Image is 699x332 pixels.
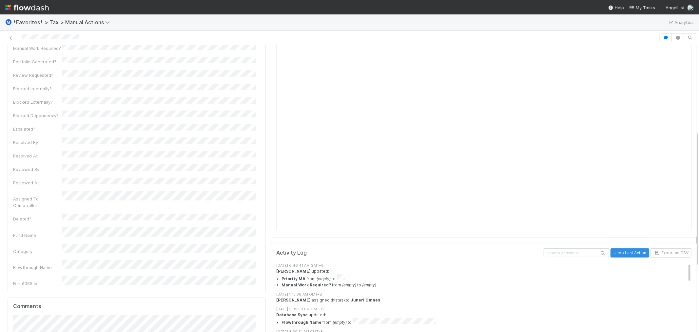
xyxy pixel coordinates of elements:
em: (empty) [362,282,377,287]
strong: Junerl Omnes [351,298,380,302]
strong: Database Sync [277,312,308,317]
div: Fund Name [13,232,62,239]
img: avatar_de77a991-7322-4664-a63d-98ba485ee9e0.png [687,5,694,11]
span: *Favorites* > Tax > Manual Actions [13,19,113,26]
div: Review Requested? [13,72,62,78]
a: My Tasks [629,4,655,11]
a: Analytics [668,18,694,26]
div: Blocked Dependency? [13,112,62,119]
img: logo-inverted-e16ddd16eac7371096b0.svg [5,2,49,13]
div: Escalated? [13,126,62,132]
span: My Tasks [629,5,655,10]
div: updated: [277,268,697,288]
div: [DATE] 6:46:41 AM GMT+8 [277,263,697,268]
div: Reviewed By [13,166,62,173]
div: [DATE] 1:15:36 AM GMT+8 [277,292,697,297]
li: from to [282,318,697,326]
div: Reviewed At [13,179,62,186]
div: Manual Work Required? [13,45,62,52]
div: [DATE] 2:05:50 PM GMT+8 [277,306,697,312]
div: Deleted? [13,216,62,222]
strong: [PERSON_NAME] [277,269,311,274]
h5: Comments [13,303,260,310]
div: Category [13,248,62,255]
input: Search activities... [544,248,609,257]
div: Blocked Internally? [13,85,62,92]
strong: Manual Work Required? [282,282,331,287]
div: assigned this task to [277,297,697,303]
div: Resolved By [13,139,62,146]
em: (empty) [342,282,357,287]
em: (empty) [317,277,331,281]
li: from to [282,282,697,288]
span: AngelList [666,5,685,10]
div: Assigned To Comptroller [13,196,62,209]
li: from to [282,274,697,282]
button: Export as CSV [650,248,691,258]
button: Undo Last Action [611,248,649,258]
strong: Priority MA [282,277,306,281]
em: (empty) [333,320,347,325]
div: Help [608,4,624,11]
div: Resolved At [13,153,62,159]
div: Form1065 Id [13,280,62,287]
strong: Flowthrough Name [282,320,322,325]
div: updated: [277,312,697,326]
span: Ⓜ️ [5,19,12,25]
strong: [PERSON_NAME] [277,298,311,302]
div: Blocked Externally? [13,99,62,105]
h5: Activity Log [277,250,542,256]
div: Flowthrough Name [13,264,62,271]
div: Portfolio Generated? [13,58,62,65]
